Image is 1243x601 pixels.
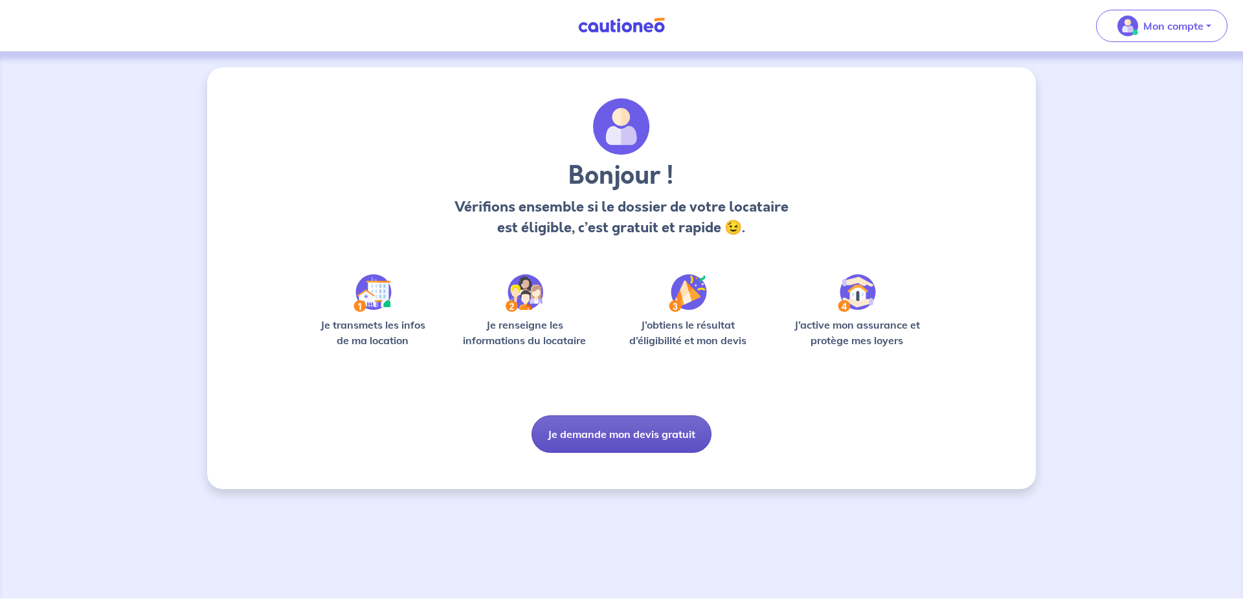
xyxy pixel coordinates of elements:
[781,317,932,348] p: J’active mon assurance et protège mes loyers
[506,274,543,312] img: /static/c0a346edaed446bb123850d2d04ad552/Step-2.svg
[1117,16,1138,36] img: illu_account_valid_menu.svg
[573,17,670,34] img: Cautioneo
[669,274,707,312] img: /static/f3e743aab9439237c3e2196e4328bba9/Step-3.svg
[451,197,792,238] p: Vérifions ensemble si le dossier de votre locataire est éligible, c’est gratuit et rapide 😉.
[311,317,434,348] p: Je transmets les infos de ma location
[532,415,711,453] button: Je demande mon devis gratuit
[353,274,392,312] img: /static/90a569abe86eec82015bcaae536bd8e6/Step-1.svg
[593,98,650,155] img: archivate
[455,317,594,348] p: Je renseigne les informations du locataire
[615,317,761,348] p: J’obtiens le résultat d’éligibilité et mon devis
[838,274,876,312] img: /static/bfff1cf634d835d9112899e6a3df1a5d/Step-4.svg
[1143,18,1204,34] p: Mon compte
[1096,10,1227,42] button: illu_account_valid_menu.svgMon compte
[451,160,792,191] h3: Bonjour !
